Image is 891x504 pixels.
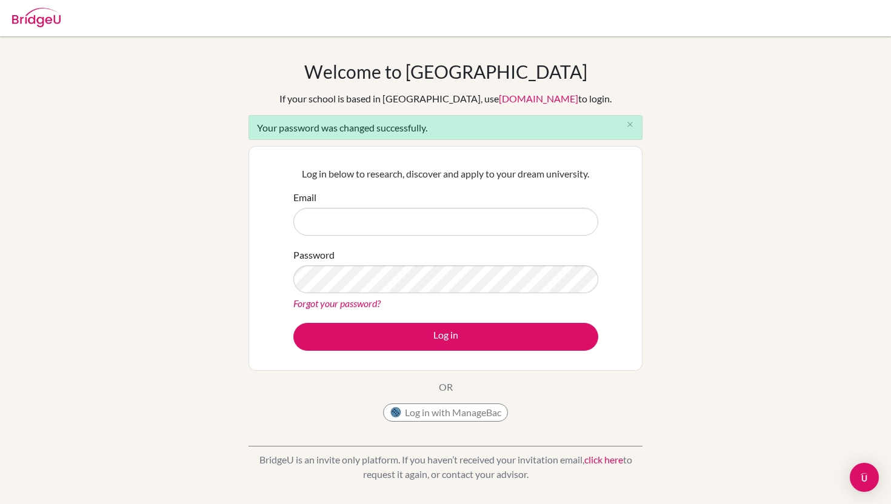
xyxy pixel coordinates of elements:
button: Log in with ManageBac [383,403,508,422]
button: Log in [293,323,598,351]
button: Close [618,116,642,134]
p: BridgeU is an invite only platform. If you haven’t received your invitation email, to request it ... [249,453,642,482]
p: Log in below to research, discover and apply to your dream university. [293,167,598,181]
a: Forgot your password? [293,297,381,309]
a: [DOMAIN_NAME] [499,93,578,104]
p: OR [439,380,453,394]
img: Bridge-U [12,8,61,27]
i: close [626,120,635,129]
h1: Welcome to [GEOGRAPHIC_DATA] [304,61,587,82]
div: If your school is based in [GEOGRAPHIC_DATA], use to login. [279,91,612,106]
div: Your password was changed successfully. [249,115,642,140]
label: Password [293,248,335,262]
a: click here [584,454,623,465]
div: Open Intercom Messenger [850,463,879,492]
label: Email [293,190,316,205]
